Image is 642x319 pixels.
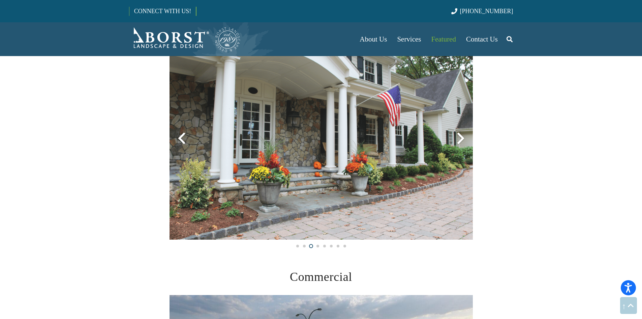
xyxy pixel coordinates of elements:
[360,35,387,43] span: About Us
[397,35,421,43] span: Services
[392,22,426,56] a: Services
[503,31,516,48] a: Search
[620,297,637,314] a: Back to top
[431,35,456,43] span: Featured
[461,22,503,56] a: Contact Us
[451,8,513,15] a: [PHONE_NUMBER]
[460,8,513,15] span: [PHONE_NUMBER]
[426,22,461,56] a: Featured
[466,35,498,43] span: Contact Us
[355,22,392,56] a: About Us
[129,26,241,53] a: Borst-Logo
[129,3,196,19] a: CONNECT WITH US!
[170,268,473,286] h2: Commercial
